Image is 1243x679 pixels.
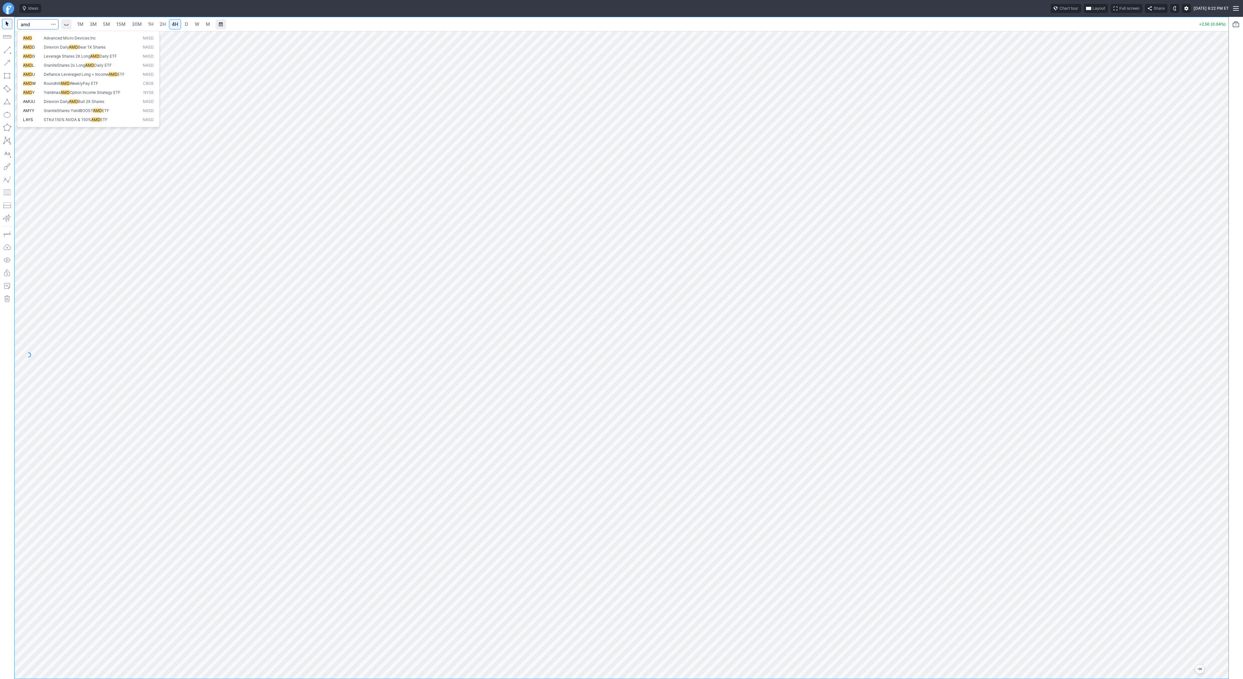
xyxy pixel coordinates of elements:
[1193,5,1229,12] span: [DATE] 9:22 PM ET
[44,54,90,59] span: Leverage Shares 2X Long
[129,19,145,29] a: 30M
[91,117,100,122] span: AMD
[2,281,12,291] button: Add note
[2,294,12,304] button: Remove all drawings
[172,21,178,27] span: 4H
[90,54,99,59] span: AMD
[17,31,160,127] div: Search
[143,36,154,41] span: NASD
[44,81,61,86] span: Roundhill
[61,90,70,95] span: AMD
[1231,19,1241,29] button: Portfolio watchlist
[44,36,96,40] span: Advanced Micro Devices Inc
[93,108,102,113] span: AMD
[1092,5,1105,12] span: Layout
[23,117,33,122] span: LAYS
[70,81,98,86] span: WeeklyPay ETF
[2,135,12,146] button: XABCD
[2,148,12,159] button: Text
[2,84,12,94] button: Rotated rectangle
[23,63,32,68] span: AMD
[44,63,85,68] span: GraniteShares 2x Long
[1119,5,1139,12] span: Full screen
[116,21,126,27] span: 15M
[1059,5,1078,12] span: Chart tour
[2,200,12,210] button: Position
[49,19,58,29] button: Search
[192,19,202,29] a: W
[44,108,93,113] span: GraniteShares YieldBOOST
[143,117,154,123] span: NASD
[23,72,32,77] span: AMD
[143,108,154,114] span: NASD
[1111,4,1142,13] button: Full screen
[2,109,12,120] button: Ellipse
[32,54,35,59] span: G
[2,255,12,265] button: Hide drawings
[1051,4,1081,13] button: Chart tour
[23,99,35,104] span: AMUU
[70,90,120,95] span: Option Income Strategy ETF
[100,19,113,29] a: 5M
[195,21,199,27] span: W
[69,45,78,50] span: AMD
[2,71,12,81] button: Rectangle
[99,54,117,59] span: Daily ETF
[2,229,12,239] button: Drawing mode: Single
[100,117,107,122] span: ETF
[1170,4,1179,13] button: Toggle dark mode
[2,32,12,42] button: Measure
[32,63,34,68] span: L
[61,81,70,86] span: AMD
[143,72,154,77] span: NASD
[181,19,192,29] a: D
[216,19,226,29] button: Range
[2,96,12,107] button: Triangle
[132,21,142,27] span: 30M
[90,21,97,27] span: 3M
[143,81,154,86] span: CBOE
[102,108,109,113] span: ETF
[74,19,86,29] a: 1M
[143,90,154,96] span: NYSE
[94,63,112,68] span: Daily ETF
[206,21,210,27] span: M
[32,81,36,86] span: W
[2,58,12,68] button: Arrow
[160,21,166,27] span: 2H
[1195,664,1204,673] button: Jump to the most recent bar
[118,72,125,77] span: ETF
[44,90,61,95] span: Yieldmax
[44,117,91,122] span: STKd 150% NVDA & 150%
[44,99,69,104] span: Direxion Daily
[2,174,12,185] button: Elliott waves
[2,45,12,55] button: Line
[1145,4,1168,13] button: Share
[1154,5,1165,12] span: Share
[143,99,154,105] span: NASD
[2,19,12,29] button: Mouse
[23,45,32,50] span: AMD
[2,161,12,172] button: Brush
[61,19,72,29] button: Interval
[185,21,188,27] span: D
[32,72,35,77] span: U
[108,72,118,77] span: AMD
[148,21,153,27] span: 1H
[23,90,32,95] span: AMD
[203,19,213,29] a: M
[78,99,104,104] span: Bull 2X Shares
[44,45,69,50] span: Direxion Daily
[113,19,129,29] a: 15M
[44,72,108,77] span: Defiance Leveraged Long + Income
[23,108,34,113] span: AMYY
[2,187,12,198] button: Fibonacci retracements
[17,19,59,29] input: Search
[32,90,35,95] span: Y
[103,21,110,27] span: 5M
[77,21,84,27] span: 1M
[85,63,94,68] span: AMD
[143,54,154,59] span: NASD
[1182,4,1191,13] button: Settings
[1199,22,1226,26] p: +2.50 (0.04%)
